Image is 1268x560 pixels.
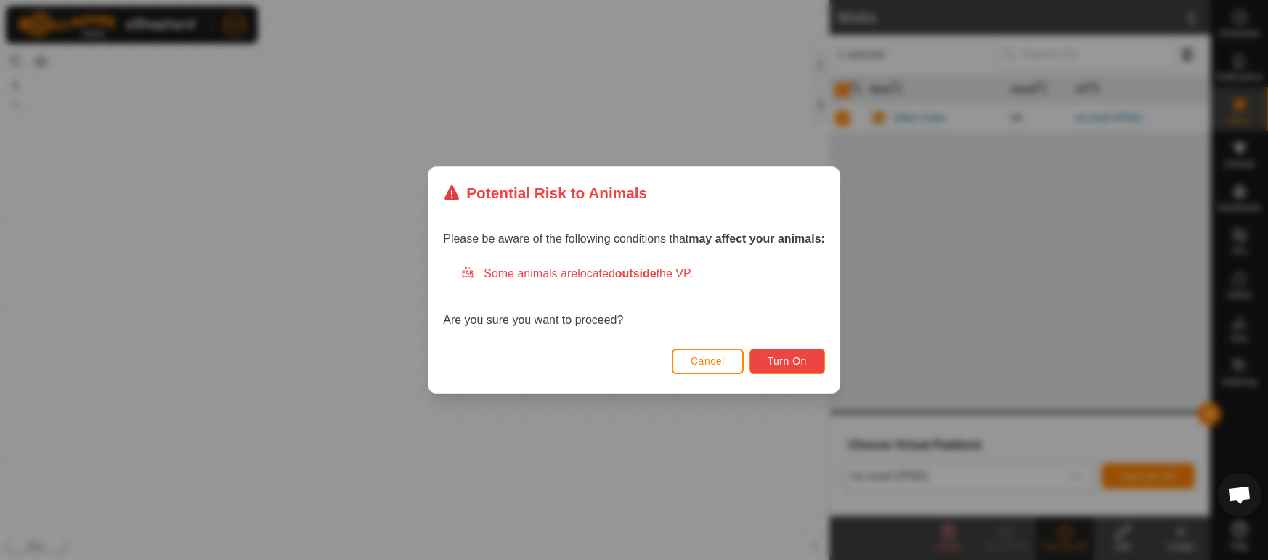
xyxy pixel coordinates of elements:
strong: may affect your animals: [688,232,825,245]
button: Cancel [672,349,744,374]
span: Please be aware of the following conditions that [443,232,825,245]
span: Cancel [691,355,725,367]
button: Turn On [749,349,825,374]
div: Some animals are [460,265,825,283]
div: Open chat [1218,473,1261,516]
strong: outside [615,267,657,280]
div: Are you sure you want to proceed? [443,265,825,329]
span: Turn On [768,355,807,367]
span: located the VP. [577,267,693,280]
div: Potential Risk to Animals [443,182,647,204]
